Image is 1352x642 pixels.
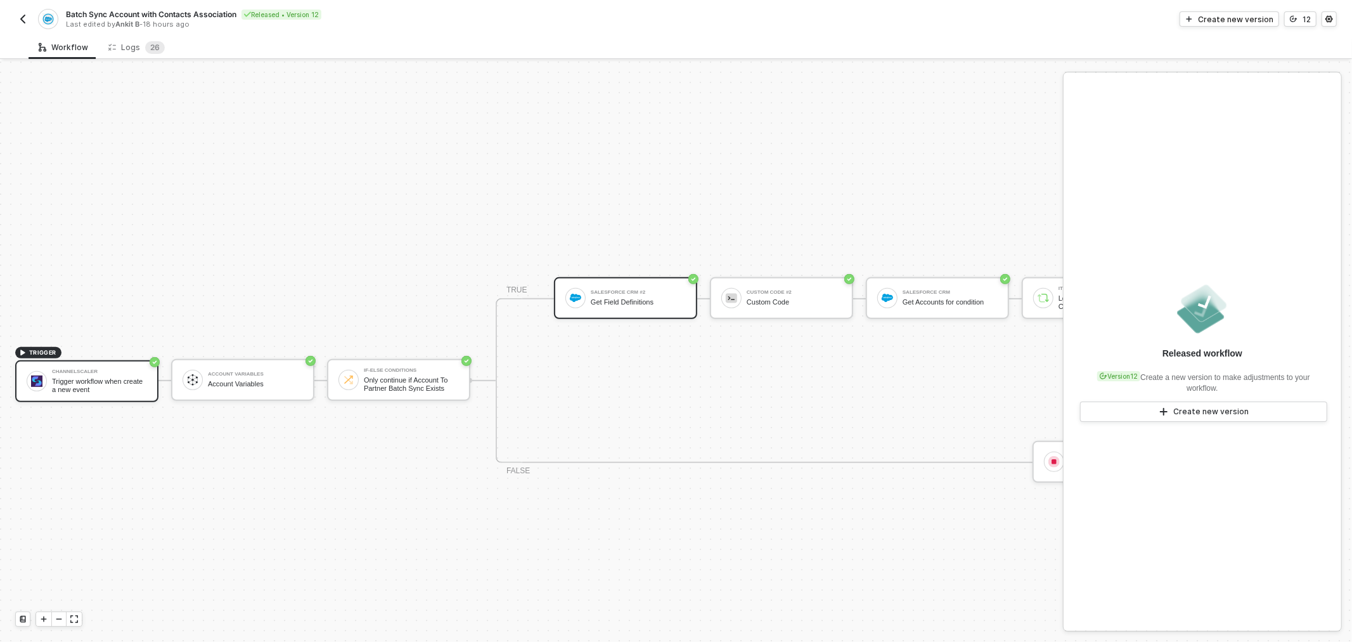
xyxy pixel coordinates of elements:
[461,356,472,366] span: icon-success-page
[306,356,316,366] span: icon-success-page
[150,43,155,52] span: 2
[1303,14,1311,25] div: 12
[108,41,165,54] div: Logs
[241,10,321,20] div: Released • Version 12
[42,13,53,25] img: integration-icon
[70,615,78,623] span: icon-expand
[39,43,88,53] div: Workflow
[903,290,998,295] div: Salesforce CRM
[1185,15,1193,23] span: icon-play
[506,284,527,296] div: TRUE
[52,369,147,374] div: Channelscaler
[187,374,198,386] img: icon
[145,41,165,54] sup: 26
[1048,456,1060,468] img: icon
[19,349,27,357] span: icon-play
[55,615,63,623] span: icon-minus
[688,274,699,284] span: icon-success-page
[31,376,42,387] img: icon
[570,292,581,304] img: icon
[844,274,854,284] span: icon-success-page
[1079,365,1326,394] div: Create a new version to make adjustments to your workflow.
[208,372,303,377] div: Account Variables
[591,290,686,295] div: Salesforce CRM #2
[66,20,675,29] div: Last edited by - 18 hours ago
[1284,11,1317,27] button: 12
[1180,11,1279,27] button: Create new version
[1174,407,1249,417] div: Create new version
[66,9,236,20] span: Batch Sync Account with Contacts Association
[1198,14,1273,25] div: Create new version
[1059,294,1154,310] div: Loop through Salesforce CRM: data - Records
[1097,371,1140,381] div: Version 12
[29,348,56,358] span: TRIGGER
[52,377,147,393] div: Trigger workflow when create a new event
[1162,347,1242,360] div: Released workflow
[155,43,160,52] span: 6
[903,298,998,306] div: Get Accounts for condition
[364,376,459,392] div: Only continue if Account To Partner Batch Sync Exists
[747,298,842,306] div: Custom Code
[726,292,737,304] img: icon
[343,374,354,386] img: icon
[1325,15,1333,23] span: icon-settings
[1100,372,1107,380] span: icon-versioning
[18,14,28,24] img: back
[1290,15,1297,23] span: icon-versioning
[1059,286,1154,291] div: Iterate
[208,380,303,388] div: Account Variables
[591,298,686,306] div: Get Field Definitions
[1159,407,1169,417] span: icon-play
[40,615,48,623] span: icon-play
[364,368,459,373] div: If-Else Conditions
[1080,402,1327,422] button: Create new version
[747,290,842,295] div: Custom Code #2
[506,465,530,477] div: FALSE
[150,357,160,367] span: icon-success-page
[115,20,139,29] span: Ankit B
[1175,281,1230,337] img: released.png
[1000,274,1010,284] span: icon-success-page
[882,292,893,304] img: icon
[1038,292,1049,304] img: icon
[15,11,30,27] button: back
